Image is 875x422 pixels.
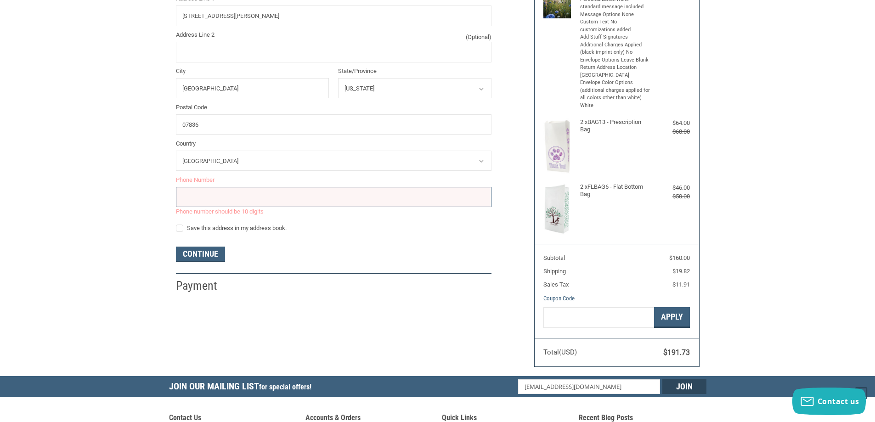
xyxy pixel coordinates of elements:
span: Total (USD) [543,348,577,356]
li: Custom Text No customizations added [580,18,651,34]
h4: 2 x BAG13 - Prescription Bag [580,118,651,134]
div: $46.00 [653,183,690,192]
label: Phone Number [176,175,491,185]
button: Continue [176,247,225,262]
li: Envelope Color Options (additional charges applied for all colors other than white) White [580,79,651,109]
label: City [176,67,329,76]
span: $11.91 [672,281,690,288]
li: Message Options None [580,11,651,19]
h2: Payment [176,278,230,293]
span: Sales Tax [543,281,569,288]
label: State/Province [338,67,491,76]
span: for special offers! [259,383,311,391]
div: $68.00 [653,127,690,136]
h5: Join Our Mailing List [169,376,316,399]
span: Shipping [543,268,566,275]
h4: 2 x FLBAG6 - Flat Bottom Bag [580,183,651,198]
label: Address Line 2 [176,30,491,39]
a: Coupon Code [543,295,575,302]
span: Subtotal [543,254,565,261]
small: (Optional) [466,33,491,42]
label: Postal Code [176,103,491,112]
li: Add Staff Signatures - Additional Charges Applied (black imprint only) No [580,34,651,56]
span: $191.73 [663,348,690,357]
span: $160.00 [669,254,690,261]
li: Envelope Options Leave Blank [580,56,651,64]
input: Gift Certificate or Coupon Code [543,307,654,328]
div: $64.00 [653,118,690,128]
input: Email [518,379,660,394]
li: Return Address Location [GEOGRAPHIC_DATA] [580,64,651,79]
label: Save this address in my address book. [176,225,491,232]
input: Join [662,379,706,394]
span: Contact us [818,396,859,406]
label: Country [176,139,491,148]
span: $19.82 [672,268,690,275]
button: Apply [654,307,690,328]
button: Contact us [792,388,866,415]
div: $50.00 [653,192,690,201]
